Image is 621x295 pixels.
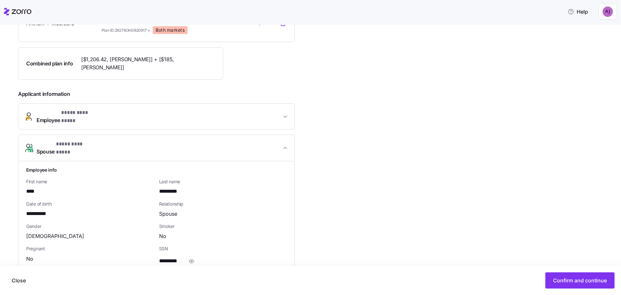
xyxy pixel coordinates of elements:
[26,166,287,173] h1: Employee info
[6,272,31,289] button: Close
[26,245,154,252] span: Pregnant
[18,90,295,98] span: Applicant information
[159,178,287,185] span: Last name
[603,6,613,17] img: 7af5089e3dcb26fcc62da3cb3ec499f9
[37,140,96,156] span: Spouse
[81,55,205,72] span: [$1,206.42, [PERSON_NAME]] + [$185, [PERSON_NAME]]
[26,60,73,68] span: Combined plan info
[26,178,154,185] span: First name
[26,232,84,240] span: [DEMOGRAPHIC_DATA]
[159,201,287,207] span: Relationship
[159,232,166,240] span: No
[553,277,607,284] span: Confirm and continue
[26,201,154,207] span: Date of birth
[159,223,287,230] span: Smoker
[12,277,26,284] span: Close
[568,8,588,16] span: Help
[102,28,150,33] span: Plan ID: 29276OH0920917 +
[562,5,593,18] button: Help
[159,245,287,252] span: SSN
[156,27,185,33] span: Both markets
[26,255,33,263] span: No
[26,223,154,230] span: Gender
[545,272,615,289] button: Confirm and continue
[37,109,101,124] span: Employee
[159,210,177,218] span: Spouse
